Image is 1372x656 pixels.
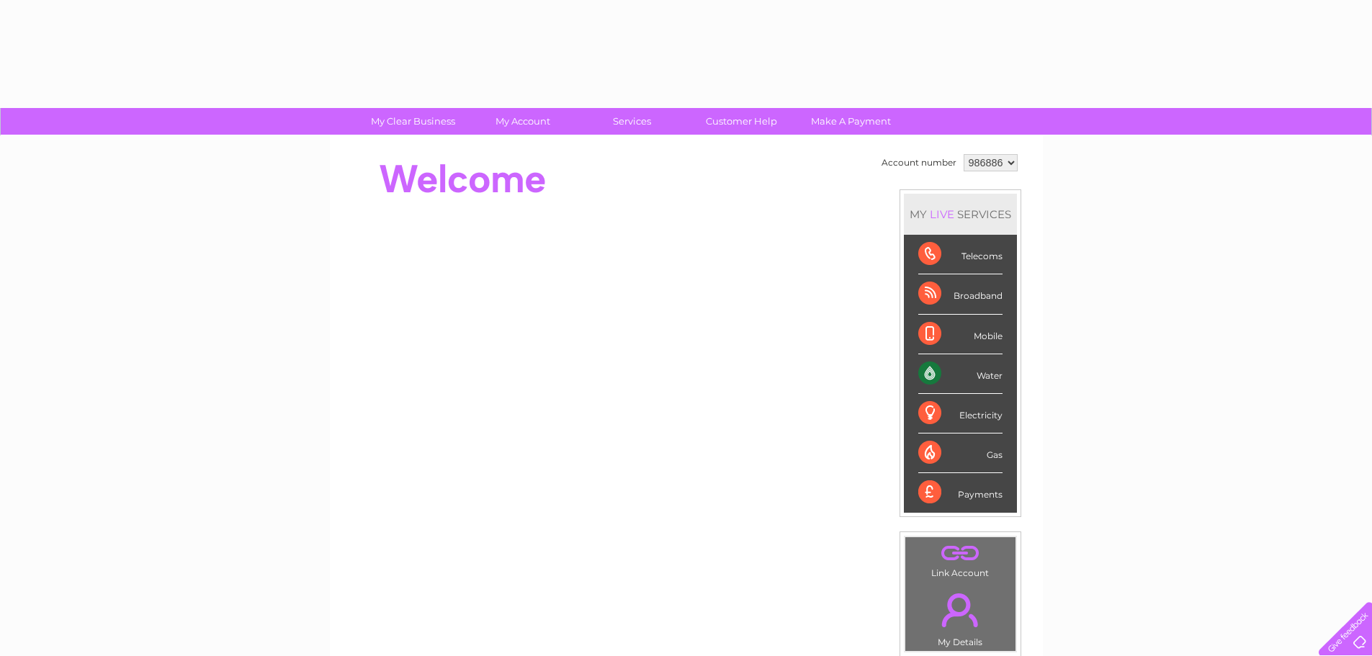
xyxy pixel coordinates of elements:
[918,354,1003,394] div: Water
[905,581,1016,652] td: My Details
[904,194,1017,235] div: MY SERVICES
[682,108,801,135] a: Customer Help
[918,235,1003,274] div: Telecoms
[918,315,1003,354] div: Mobile
[792,108,910,135] a: Make A Payment
[909,541,1012,566] a: .
[878,150,960,175] td: Account number
[905,536,1016,582] td: Link Account
[909,585,1012,635] a: .
[918,274,1003,314] div: Broadband
[354,108,472,135] a: My Clear Business
[463,108,582,135] a: My Account
[918,394,1003,433] div: Electricity
[918,473,1003,512] div: Payments
[918,433,1003,473] div: Gas
[573,108,691,135] a: Services
[927,207,957,221] div: LIVE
